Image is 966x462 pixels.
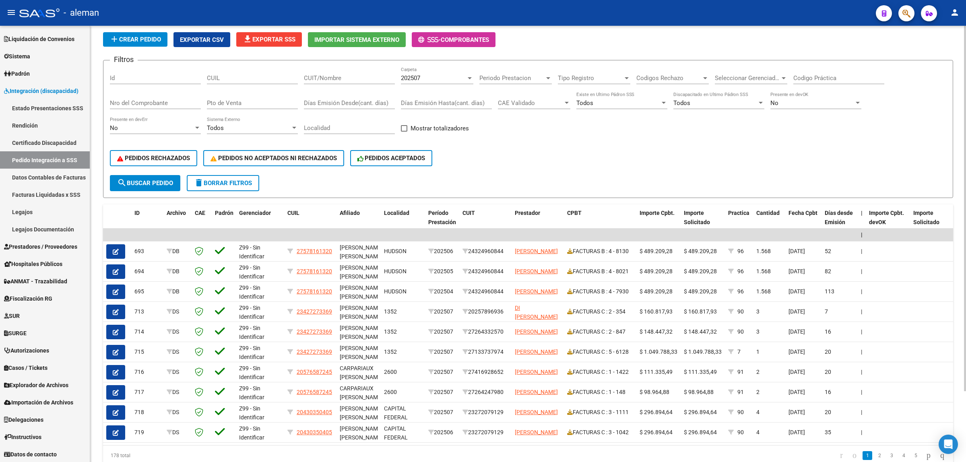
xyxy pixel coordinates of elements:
[462,247,508,256] div: 24324960844
[684,409,717,415] span: $ 296.894,64
[788,210,817,216] span: Fecha Cpbt
[134,367,160,377] div: 716
[825,308,828,315] span: 7
[564,204,636,240] datatable-header-cell: CPBT
[428,388,456,397] div: 202507
[134,287,160,296] div: 695
[861,429,862,435] span: |
[684,369,717,375] span: $ 111.335,49
[428,247,456,256] div: 202506
[297,328,332,335] span: 23427273369
[4,277,67,286] span: ANMAT - Trazabilidad
[684,248,717,254] span: $ 489.209,28
[684,349,722,355] span: $ 1.049.788,33
[340,285,383,309] span: [PERSON_NAME] [PERSON_NAME] , -
[479,74,545,82] span: Periodo Prestacion
[567,367,633,377] div: FACTURAS C : 1 - 1422
[340,345,383,370] span: [PERSON_NAME] [PERSON_NAME] , -
[684,429,717,435] span: $ 296.894,64
[134,307,160,316] div: 713
[576,99,593,107] span: Todos
[163,204,192,240] datatable-header-cell: Archivo
[418,36,441,43] span: -
[725,204,753,240] datatable-header-cell: Practica
[515,369,558,375] span: [PERSON_NAME]
[134,408,160,417] div: 718
[756,210,780,216] span: Cantidad
[788,389,805,395] span: [DATE]
[4,450,57,459] span: Datos de contacto
[4,69,30,78] span: Padrón
[167,388,188,397] div: DS
[384,248,407,254] span: HUDSON
[314,36,399,43] span: Importar Sistema Externo
[215,210,233,216] span: Padrón
[336,204,381,240] datatable-header-cell: Afiliado
[849,451,860,460] a: go to previous page
[340,385,383,410] span: CARPARIAUX [PERSON_NAME] , -
[384,210,409,216] span: Localidad
[462,428,508,437] div: 23272079129
[861,288,862,295] span: |
[110,124,118,132] span: No
[728,210,749,216] span: Practica
[498,99,563,107] span: CAE Validado
[167,347,188,357] div: DS
[462,210,475,216] span: CUIT
[836,451,846,460] a: go to first page
[167,327,188,336] div: DS
[515,409,558,415] span: [PERSON_NAME]
[4,381,68,390] span: Explorador de Archivos
[788,409,805,415] span: [DATE]
[340,325,383,350] span: [PERSON_NAME] [PERSON_NAME] , -
[384,349,397,355] span: 1352
[937,451,948,460] a: go to last page
[212,204,236,240] datatable-header-cell: Padrón
[297,288,332,295] span: 27578161320
[515,389,558,395] span: [PERSON_NAME]
[756,369,760,375] span: 2
[459,204,512,240] datatable-header-cell: CUIT
[117,179,173,187] span: Buscar Pedido
[134,247,160,256] div: 693
[567,327,633,336] div: FACTURAS C : 2 - 847
[239,425,264,441] span: Z99 - Sin Identificar
[134,428,160,437] div: 719
[239,365,264,381] span: Z99 - Sin Identificar
[384,268,407,274] span: HUDSON
[567,408,633,417] div: FACTURAS C : 3 - 1111
[297,429,332,435] span: 20430350405
[109,36,161,43] span: Crear Pedido
[636,204,681,240] datatable-header-cell: Importe Cpbt.
[297,268,332,274] span: 27578161320
[640,429,673,435] span: $ 296.894,64
[236,204,284,240] datatable-header-cell: Gerenciador
[861,328,862,335] span: |
[567,307,633,316] div: FACTURAS C : 2 - 354
[134,388,160,397] div: 717
[173,32,230,47] button: Exportar CSV
[715,74,780,82] span: Seleccionar Gerenciador
[384,389,397,395] span: 2600
[167,307,188,316] div: DS
[4,363,47,372] span: Casos / Tickets
[822,204,858,240] datatable-header-cell: Días desde Emisión
[384,288,407,295] span: HUDSON
[785,204,822,240] datatable-header-cell: Fecha Cpbt
[640,288,673,295] span: $ 489.209,28
[428,428,456,437] div: 202506
[567,347,633,357] div: FACTURAS C : 5 - 6128
[428,210,456,225] span: Período Prestación
[939,435,958,454] div: Open Intercom Messenger
[756,308,760,315] span: 3
[239,210,271,216] span: Gerenciador
[567,428,633,437] div: FACTURAS C : 3 - 1042
[737,248,744,254] span: 96
[134,267,160,276] div: 694
[340,365,383,390] span: CARPARIAUX [PERSON_NAME] , -
[640,349,677,355] span: $ 1.049.788,33
[640,248,673,254] span: $ 489.209,28
[863,451,872,460] a: 1
[515,349,558,355] span: [PERSON_NAME]
[737,369,744,375] span: 91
